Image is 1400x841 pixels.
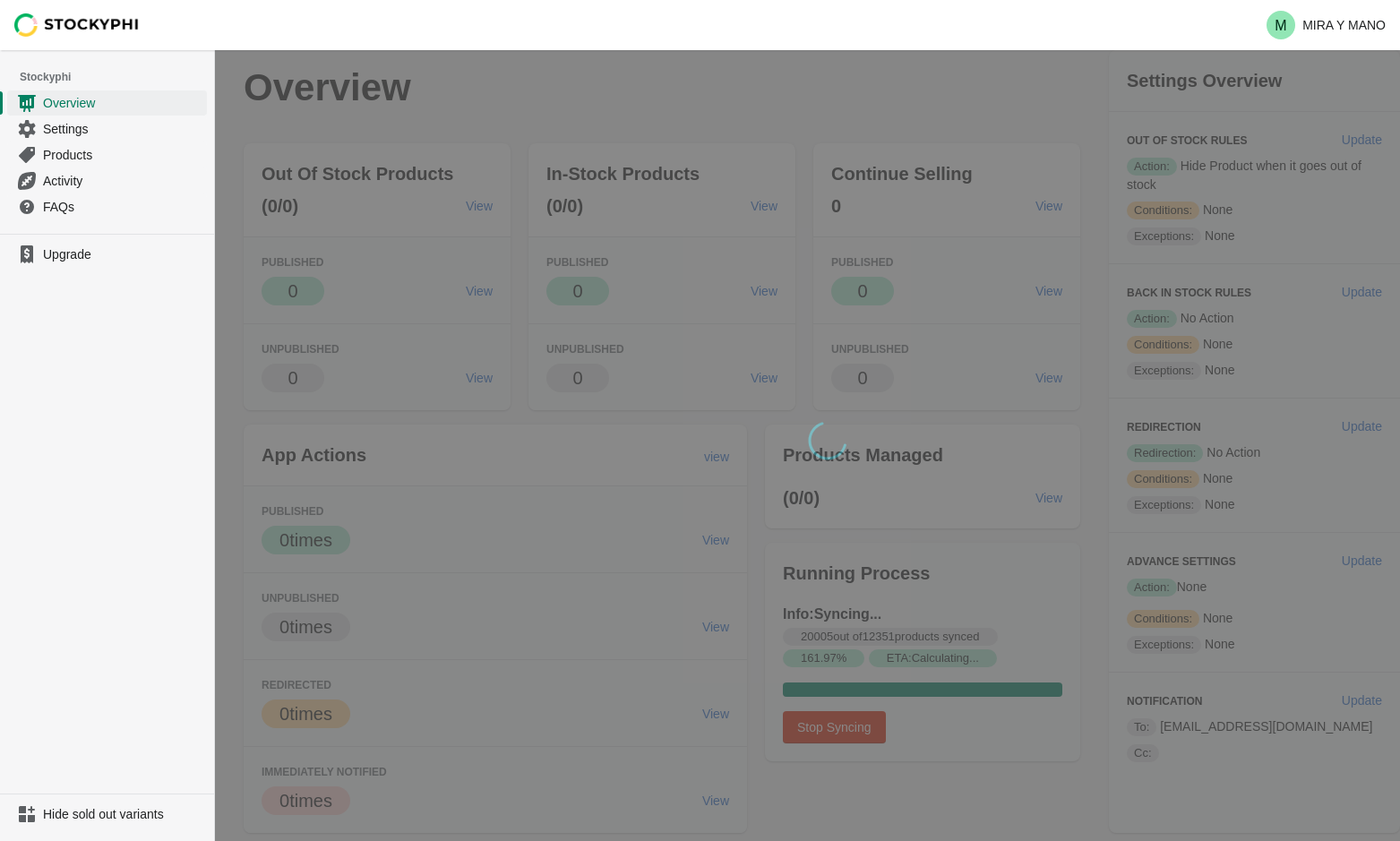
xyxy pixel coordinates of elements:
a: Products [7,142,207,167]
a: FAQs [7,193,207,219]
span: Products [43,146,203,164]
a: Upgrade [7,242,207,267]
text: M [1275,18,1286,33]
span: Hide sold out variants [43,805,203,823]
a: Settings [7,116,207,142]
span: Avatar with initials M [1267,11,1295,39]
span: Stockyphi [20,68,214,86]
span: Overview [43,94,203,112]
img: Stockyphi [14,13,140,37]
p: MIRA Y MANO [1302,18,1386,32]
span: Upgrade [43,245,203,263]
a: Activity [7,167,207,193]
a: Overview [7,90,207,116]
button: Avatar with initials MMIRA Y MANO [1259,7,1393,43]
a: Hide sold out variants [7,802,207,827]
span: Activity [43,172,203,190]
span: FAQs [43,198,203,216]
span: Settings [43,120,203,138]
